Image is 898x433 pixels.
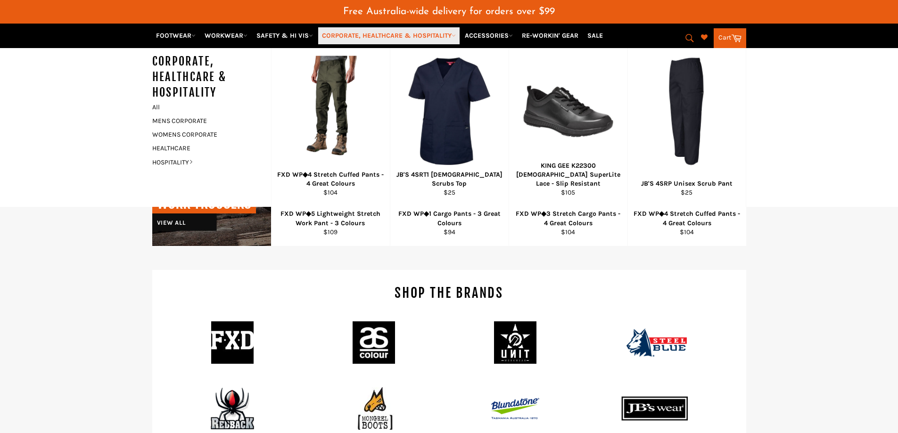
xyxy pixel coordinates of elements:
[157,219,256,227] p: View all
[396,170,503,188] div: JB'S 4SRT1 [DEMOGRAPHIC_DATA] Scrubs Top
[343,7,555,16] span: Free Australia-wide delivery for orders over $99
[148,114,262,128] a: MENS CORPORATE
[318,27,460,44] a: CORPORATE, HEALTHCARE & HOSPITALITY
[152,27,199,44] a: FOOTWEAR
[584,27,607,44] a: SALE
[515,188,621,197] div: $105
[515,161,621,188] div: KING GEE K22300 [DEMOGRAPHIC_DATA] SuperLite Lace - Slip Resistant
[634,188,740,197] div: $25
[201,27,251,44] a: WORKWEAR
[461,27,517,44] a: ACCESSORIES
[634,179,740,188] div: JB'S 4SRP Unisex Scrub Pant
[714,28,746,48] a: Cart
[152,54,271,100] h5: CORPORATE, HEALTHCARE & HOSPITALITY
[271,44,390,207] a: FXD WP◆4 Stretch Cuffed Pants - 4 Great Colours - Workin' Gear FXD WP◆4 Stretch Cuffed Pants - 4 ...
[253,27,317,44] a: SAFETY & HI VIS
[627,44,746,207] a: JB'S 4SRP Unisex Scrub Pant - Workin' Gear JB'S 4SRP Unisex Scrub Pant $25
[396,209,503,228] div: FXD WP◆1 Cargo Pants - 3 Great Colours
[515,209,621,228] div: FXD WP◆3 Stretch Cargo Pants - 4 Great Colours
[509,44,627,207] a: KING GEE K22300 Ladies SuperLite Lace - Workin Gear KING GEE K22300 [DEMOGRAPHIC_DATA] SuperLite ...
[515,228,621,237] div: $104
[277,170,384,188] div: FXD WP◆4 Stretch Cuffed Pants - 4 Great Colours
[277,228,384,237] div: $109
[277,209,384,228] div: FXD WP◆5 Lightweight Stretch Work Pant - 3 Colours
[396,188,503,197] div: $25
[148,100,271,114] a: All
[294,56,368,167] img: FXD WP◆4 Stretch Cuffed Pants - 4 Great Colours - Workin' Gear
[642,56,732,167] img: JB'S 4SRP Unisex Scrub Pant - Workin' Gear
[518,27,582,44] a: RE-WORKIN' GEAR
[404,56,494,167] img: JB'S 4SRT1 Ladies Scrubs Top - Workin' Gear
[148,155,262,169] a: HOSPITALITY
[390,44,509,207] a: JB'S 4SRT1 Ladies Scrubs Top - Workin' Gear JB'S 4SRT1 [DEMOGRAPHIC_DATA] Scrubs Top $25
[277,188,384,197] div: $104
[521,83,616,139] img: KING GEE K22300 Ladies SuperLite Lace - Workin Gear
[634,228,740,237] div: $104
[148,141,262,155] a: HEALTHCARE
[634,209,740,228] div: FXD WP◆4 Stretch Cuffed Pants - 4 Great Colours
[396,228,503,237] div: $94
[166,284,732,302] h4: SHOP THE BRANDS
[148,128,262,141] a: WOMENS CORPORATE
